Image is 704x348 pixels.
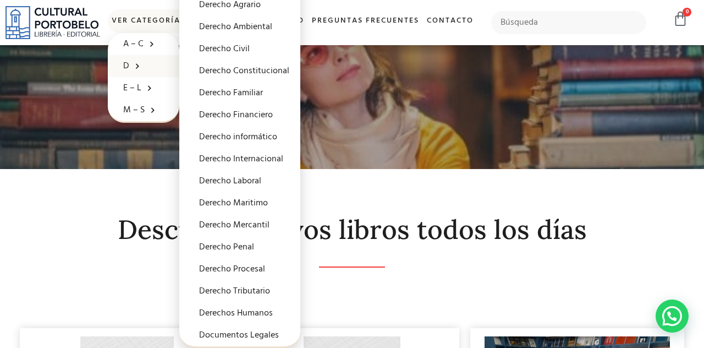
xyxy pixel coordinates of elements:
a: D [108,55,179,77]
input: Búsqueda [491,11,647,34]
a: Derecho Ambiental [179,17,300,39]
a: Derecho Internacional [179,149,300,171]
ul: Ver Categorías [108,33,179,123]
a: Derecho Mercantil [179,215,300,237]
a: Documentos Legales [179,325,300,347]
a: Derecho informático [179,127,300,149]
a: Contacto [423,9,477,33]
a: Derecho Tributario [179,281,300,303]
a: Derecho Civil [179,39,300,61]
a: E – L [108,77,179,99]
a: Derecho Financiero [179,105,300,127]
a: Preguntas frecuentes [308,9,423,33]
a: Derecho Laboral [179,171,300,193]
a: Derecho Procesal [179,259,300,281]
a: Ver Categorías [108,9,201,33]
a: A – C [108,33,179,55]
a: 0 [673,11,688,27]
a: Derecho Penal [179,237,300,259]
a: Derecho Familiar [179,83,300,105]
h2: Descubre nuevos libros todos los días [20,215,684,244]
a: Derecho Constitucional [179,61,300,83]
span: 0 [683,8,691,17]
a: Derechos Humanos [179,303,300,325]
a: M – S [108,99,179,121]
a: Derecho Maritimo [179,193,300,215]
